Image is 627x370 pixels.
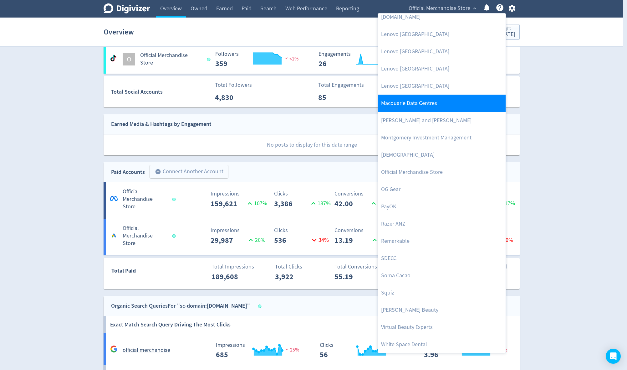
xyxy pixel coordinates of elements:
a: [PERSON_NAME] Beauty [378,301,506,319]
a: Remarkable [378,232,506,250]
a: SDECC [378,250,506,267]
a: Lenovo [GEOGRAPHIC_DATA] [378,60,506,77]
a: [PERSON_NAME] and [PERSON_NAME] [378,112,506,129]
a: OG Gear [378,181,506,198]
a: Lenovo [GEOGRAPHIC_DATA] [378,26,506,43]
a: Official Merchandise Store [378,164,506,181]
a: [DOMAIN_NAME] [378,8,506,26]
a: Montgomery Investment Management [378,129,506,146]
a: Macquarie Data Centres [378,95,506,112]
a: Soma Cacao [378,267,506,284]
a: Razer ANZ [378,215,506,232]
a: [DEMOGRAPHIC_DATA] [378,146,506,164]
div: Open Intercom Messenger [606,349,621,364]
a: Squiz [378,284,506,301]
a: Lenovo [GEOGRAPHIC_DATA] [378,77,506,95]
a: PayOK [378,198,506,215]
a: Virtual Beauty Experts [378,319,506,336]
a: Lenovo [GEOGRAPHIC_DATA] [378,43,506,60]
a: White Space Dental [378,336,506,353]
